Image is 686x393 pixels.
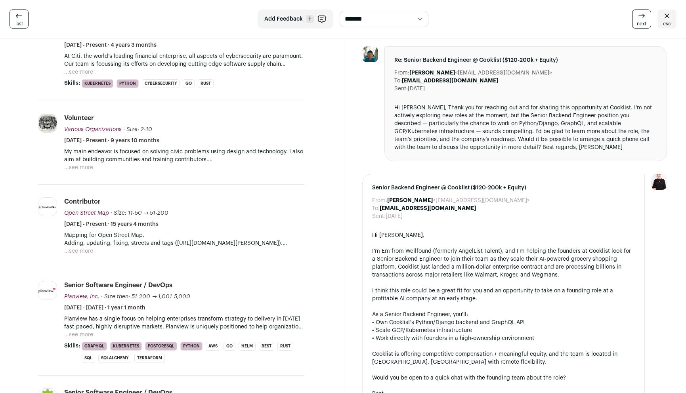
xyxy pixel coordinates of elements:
[38,288,57,293] img: bf8b133fb6ba325d64a469594a330405391032dc05b13ebf1a7bd39e7732ebc7.png
[64,114,94,122] div: Volunteer
[82,342,107,351] li: GraphQL
[142,79,180,88] li: Cybersecurity
[64,164,93,172] button: ...see more
[277,342,293,351] li: Rust
[372,350,635,366] div: Cooklist is offering competitive compensation + meaningful equity, and the team is located in [GE...
[64,220,159,228] span: [DATE] - Present · 15 years 4 months
[380,206,476,211] b: [EMAIL_ADDRESS][DOMAIN_NAME]
[394,56,657,64] span: Re: Senior Backend Engineer @ Cooklist ($120-200k + Equity)
[408,85,425,93] dd: [DATE]
[64,315,305,331] p: Planview has a single focus on helping enterprises transform strategy to delivery in [DATE] fast-...
[64,197,101,206] div: Contributor
[64,52,305,68] p: At Citi, the world’s leading financial enterprise, all aspects of cybersecurity are paramount. Ou...
[372,334,635,342] div: • Work directly with founders in a high-ownership environment
[183,79,195,88] li: Go
[372,212,386,220] dt: Sent:
[372,247,635,279] div: I'm Em from Wellfound (formerly AngelList Talent), and I'm helping the founders at Cooklist look ...
[64,247,93,255] button: ...see more
[198,79,214,88] li: Rust
[372,311,635,319] div: As a Senior Backend Engineer, you'll:
[264,15,303,23] span: Add Feedback
[372,184,635,192] span: Senior Backend Engineer @ Cooklist ($120-200k + Equity)
[64,304,145,312] span: [DATE] - [DATE] · 1 year 1 month
[362,46,378,62] img: c9bb5fd76d1151a2c7c5549cfda27f792b7a858f280dc2186001bfe78eea93fe.jpg
[64,68,93,76] button: ...see more
[224,342,235,351] li: Go
[15,21,23,27] span: last
[394,77,402,85] dt: To:
[372,326,635,334] div: • Scale GCP/Kubernetes infrastructure
[10,10,29,29] a: last
[372,196,387,204] dt: From:
[64,137,159,145] span: [DATE] - Present · 9 years 10 months
[372,287,635,303] div: I think this role could be a great fit for you and an opportunity to take on a founding role at a...
[180,342,203,351] li: Python
[82,79,113,88] li: Kubernetes
[663,21,671,27] span: esc
[372,374,635,382] div: Would you be open to a quick chat with the founding team about the role?
[123,127,152,132] span: · Size: 2-10
[651,174,667,190] img: 9240684-medium_jpg
[82,354,95,362] li: SQL
[101,294,190,300] span: · Size then: 51-200 → 1,001-5,000
[387,196,530,204] dd: <[EMAIL_ADDRESS][DOMAIN_NAME]>
[64,294,99,300] span: Planview, Inc.
[145,342,177,351] li: PostgreSQL
[38,114,57,132] img: ef24f3903d2b2e31e4c5476d2c3321cdc5ad401b57494d673285fafde7f142eb.jpg
[239,342,256,351] li: Helm
[657,10,676,29] a: esc
[306,15,314,23] span: F
[259,342,274,351] li: REST
[402,78,498,84] b: [EMAIL_ADDRESS][DOMAIN_NAME]
[64,281,172,290] div: Senior Software Engineer / DevOps
[64,342,80,350] span: Skills:
[64,239,305,247] p: Adding, updating, fixing, streets and tags ([URL][DOMAIN_NAME][PERSON_NAME]).
[394,104,657,151] div: Hi [PERSON_NAME], Thank you for reaching out and for sharing this opportunity at Cooklist. I’m no...
[409,70,455,76] b: [PERSON_NAME]
[64,331,93,339] button: ...see more
[64,148,305,164] p: My main endeavor is focused on solving civic problems using design and technology. I also aim at ...
[98,354,131,362] li: SQLAlchemy
[64,41,157,49] span: [DATE] - Present · 4 years 3 months
[387,198,433,203] b: [PERSON_NAME]
[134,354,165,362] li: Terraform
[117,79,139,88] li: Python
[64,210,109,216] span: Open Street Map
[111,210,168,216] span: · Size: 11-50 → 51-200
[632,10,651,29] a: next
[38,205,57,209] img: c7a9b541b74eb203d579630f0f72db7bfd07f7d77d944e4d682faa007d18d221.jpg
[386,212,403,220] dd: [DATE]
[394,85,408,93] dt: Sent:
[372,319,635,326] div: • Own Cooklist's Python/Django backend and GraphQL API
[372,231,635,239] div: Hi [PERSON_NAME],
[258,10,333,29] button: Add Feedback F
[64,127,122,132] span: Various Organizations
[64,231,305,239] p: Mapping for Open Street Map.
[372,204,380,212] dt: To:
[206,342,220,351] li: AWS
[394,69,409,77] dt: From:
[64,79,80,87] span: Skills:
[637,21,646,27] span: next
[409,69,552,77] dd: <[EMAIL_ADDRESS][DOMAIN_NAME]>
[110,342,142,351] li: Kubernetes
